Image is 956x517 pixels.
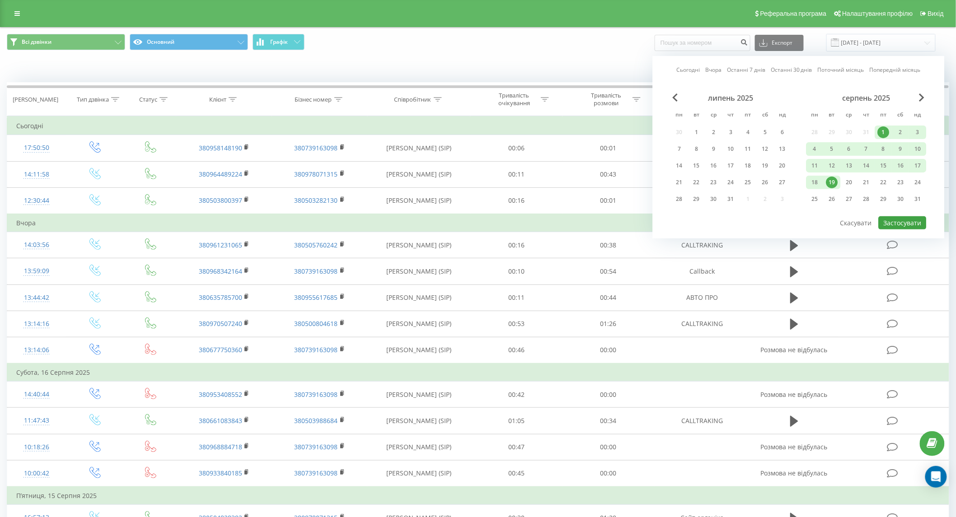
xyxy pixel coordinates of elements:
div: 12 [759,143,771,155]
div: 22 [691,177,703,188]
div: нд 20 лип 2025 р. [774,159,791,172]
div: 14:11:58 [16,166,57,183]
div: 13:44:42 [16,289,57,307]
div: Open Intercom Messenger [925,466,947,488]
abbr: середа [843,109,856,122]
span: Розмова не відбулась [761,390,828,399]
div: сб 30 серп 2025 р. [892,192,909,206]
div: чт 28 серп 2025 р. [858,192,875,206]
td: Сьогодні [7,117,949,135]
td: 00:42 [470,382,562,408]
div: 14:40:44 [16,386,57,403]
a: 380968342164 [199,267,242,275]
abbr: четвер [724,109,738,122]
a: 380661083843 [199,416,242,425]
abbr: понеділок [808,109,822,122]
div: пн 21 лип 2025 р. [671,176,688,189]
div: сб 16 серп 2025 р. [892,159,909,172]
a: 380739163098 [295,390,338,399]
div: 31 [725,193,737,205]
div: нд 24 серп 2025 р. [909,176,927,189]
div: 17 [912,160,924,172]
div: 24 [912,177,924,188]
input: Пошук за номером [655,35,750,51]
div: 13 [777,143,788,155]
div: 18 [742,160,754,172]
span: Розмова не відбулась [761,469,828,477]
div: ср 20 серп 2025 р. [841,176,858,189]
div: 20 [844,177,855,188]
a: 380739163098 [295,144,338,152]
div: 2 [708,126,720,138]
div: сб 5 лип 2025 р. [757,126,774,139]
div: нд 17 серп 2025 р. [909,159,927,172]
td: Вчора [7,214,949,232]
div: 7 [861,143,872,155]
td: 00:38 [562,232,655,258]
td: [PERSON_NAME] (SIP) [367,311,470,337]
abbr: неділя [911,109,925,122]
div: нд 31 серп 2025 р. [909,192,927,206]
div: липень 2025 [671,93,791,102]
td: 00:45 [470,460,562,487]
td: 00:47 [470,434,562,460]
div: вт 8 лип 2025 р. [688,142,705,156]
span: Вихід [928,10,944,17]
a: Сьогодні [676,65,700,74]
div: пт 25 лип 2025 р. [740,176,757,189]
a: 380955617685 [295,293,338,302]
div: 15 [878,160,890,172]
div: 18 [809,177,821,188]
div: 6 [844,143,855,155]
abbr: середа [707,109,721,122]
div: пт 29 серп 2025 р. [875,192,892,206]
div: 13:14:16 [16,315,57,333]
abbr: п’ятниця [877,109,890,122]
div: 23 [708,177,720,188]
div: 9 [708,143,720,155]
div: 28 [861,193,872,205]
div: нд 27 лип 2025 р. [774,176,791,189]
td: 00:00 [562,382,655,408]
a: 380970507240 [199,319,242,328]
div: чт 7 серп 2025 р. [858,142,875,156]
td: 00:00 [562,337,655,363]
td: [PERSON_NAME] (SIP) [367,382,470,408]
td: [PERSON_NAME] (SIP) [367,408,470,434]
div: вт 26 серп 2025 р. [824,192,841,206]
a: 380964489224 [199,170,242,178]
div: вт 15 лип 2025 р. [688,159,705,172]
a: 380635785700 [199,293,242,302]
div: ср 9 лип 2025 р. [705,142,722,156]
div: ср 16 лип 2025 р. [705,159,722,172]
div: 29 [878,193,890,205]
a: 380978071315 [295,170,338,178]
td: [PERSON_NAME] (SIP) [367,187,470,214]
td: 00:10 [470,258,562,284]
td: [PERSON_NAME] (SIP) [367,460,470,487]
a: 380961231065 [199,241,242,249]
div: пт 1 серп 2025 р. [875,126,892,139]
div: 10 [725,143,737,155]
button: Скасувати [835,216,877,229]
td: 00:54 [562,258,655,284]
div: 29 [691,193,703,205]
div: пт 11 лип 2025 р. [740,142,757,156]
td: 00:01 [562,187,655,214]
div: 26 [826,193,838,205]
div: ср 13 серп 2025 р. [841,159,858,172]
div: 2 [895,126,907,138]
div: чт 21 серп 2025 р. [858,176,875,189]
div: вт 22 лип 2025 р. [688,176,705,189]
td: CALLTRAKING [655,232,750,258]
div: 13:14:06 [16,341,57,359]
div: Співробітник [394,96,431,103]
div: пн 25 серп 2025 р. [806,192,824,206]
div: серпень 2025 [806,93,927,102]
td: 00:06 [470,135,562,161]
a: 380739163098 [295,267,338,275]
div: 25 [809,193,821,205]
div: 25 [742,177,754,188]
div: пн 14 лип 2025 р. [671,159,688,172]
td: 00:00 [562,460,655,487]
